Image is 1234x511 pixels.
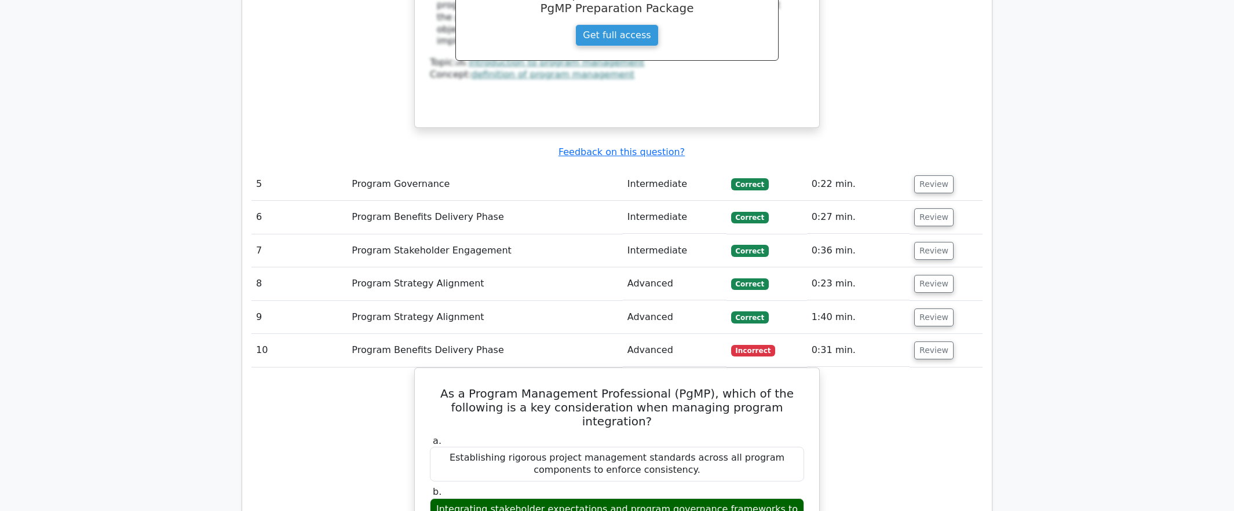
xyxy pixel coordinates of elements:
td: Program Governance [347,168,622,201]
td: 6 [251,201,347,234]
span: Incorrect [731,345,776,356]
td: Advanced [623,301,726,334]
td: 0:22 min. [807,168,910,201]
td: 7 [251,234,347,267]
td: Advanced [623,334,726,367]
span: Correct [731,278,769,290]
div: Concept: [430,69,804,81]
button: Review [914,208,954,226]
button: Review [914,341,954,359]
a: Get full access [575,24,658,46]
td: 10 [251,334,347,367]
td: Program Benefits Delivery Phase [347,334,622,367]
td: 1:40 min. [807,301,910,334]
span: Correct [731,311,769,323]
td: Intermediate [623,168,726,201]
td: 0:31 min. [807,334,910,367]
div: Topic: [430,57,804,69]
td: Program Strategy Alignment [347,267,622,300]
h5: As a Program Management Professional (PgMP), which of the following is a key consideration when m... [429,387,805,428]
div: Establishing rigorous project management standards across all program components to enforce consi... [430,447,804,481]
td: 0:23 min. [807,267,910,300]
td: Intermediate [623,201,726,234]
a: Feedback on this question? [558,146,685,157]
td: Program Strategy Alignment [347,301,622,334]
button: Review [914,242,954,260]
td: 0:27 min. [807,201,910,234]
span: Correct [731,178,769,190]
td: Program Stakeholder Engagement [347,234,622,267]
td: Program Benefits Delivery Phase [347,201,622,234]
td: 0:36 min. [807,234,910,267]
td: Advanced [623,267,726,300]
td: 8 [251,267,347,300]
span: Correct [731,212,769,223]
td: 5 [251,168,347,201]
span: Correct [731,245,769,256]
a: introduction to program management [469,57,644,68]
button: Review [914,308,954,326]
td: Intermediate [623,234,726,267]
button: Review [914,175,954,193]
button: Review [914,275,954,293]
span: a. [433,435,441,446]
span: b. [433,486,441,497]
a: definition of program management [472,69,634,80]
td: 9 [251,301,347,334]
